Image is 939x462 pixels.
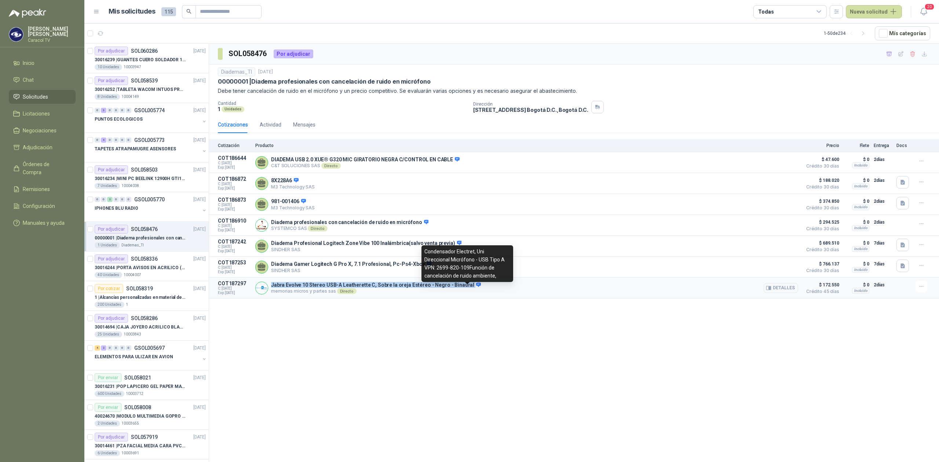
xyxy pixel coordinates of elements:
[271,163,460,169] p: C&T SOLUCIONES SAS
[124,272,141,278] p: 10004007
[95,391,124,397] div: 600 Unidades
[95,64,122,70] div: 10 Unidades
[222,106,244,112] div: Unidades
[193,285,206,292] p: [DATE]
[131,256,158,261] p: SOL058336
[131,167,158,172] p: SOL058503
[218,78,431,85] p: 00000001 | Diadema profesionales con cancelación de ruido en micrófono
[95,116,143,123] p: PUNTOS ECOLOGICOS
[844,218,869,227] p: $ 0
[95,195,207,219] a: 0 0 2 0 0 0 GSOL005770[DATE] IPHONES BLU RADIO
[84,370,209,400] a: Por enviarSOL058021[DATE] 30016231 |POP LAPICERO GEL PAPER MATE INKJOY 0.7 (Revisar el adjunto)60...
[844,239,869,247] p: $ 0
[131,316,158,321] p: SOL058286
[84,222,209,252] a: Por adjudicarSOL058476[DATE] 00000001 |Diadema profesionales con cancelación de ruido en micrófon...
[95,137,100,143] div: 0
[193,48,206,55] p: [DATE]
[321,163,341,169] div: Directo
[124,64,141,70] p: 10003947
[256,219,268,231] img: Company Logo
[95,197,100,202] div: 0
[917,5,930,18] button: 20
[95,294,186,301] p: 1 | Alcancías personalizadas en material de cerámica (VER ADJUNTO)
[271,219,428,226] p: Diadema profesionales con cancelación de ruido en micrófono
[803,185,839,189] span: Crédito 30 días
[193,226,206,233] p: [DATE]
[803,289,839,294] span: Crédito 45 días
[874,260,892,268] p: 7 días
[95,264,186,271] p: 30016244 | PORTA AVISOS EN ACRILICO (En el adjunto mas informacion)
[852,183,869,189] div: Incluido
[803,206,839,210] span: Crédito 30 días
[95,108,100,113] div: 0
[852,267,869,273] div: Incluido
[271,268,431,273] p: SINDHER SAS
[271,288,481,294] p: memorias micros y partes sas
[229,48,268,59] h3: SOL058476
[271,282,481,289] p: Jabra Evolve 10 Stereo USB-A Leatherette C, Sobre la oreja Estéreo - Negro - Binaural
[95,254,128,263] div: Por adjudicar
[84,281,209,311] a: Por cotizarSOL058319[DATE] 1 |Alcancías personalizadas en material de cerámica (VER ADJUNTO)200 U...
[9,124,76,137] a: Negociaciones
[126,137,131,143] div: 0
[95,225,128,234] div: Por adjudicar
[308,225,327,231] div: Directo
[121,183,139,189] p: 10004038
[126,345,131,351] div: 0
[256,282,268,294] img: Company Logo
[803,227,839,231] span: Crédito 30 días
[874,197,892,206] p: 2 días
[218,87,930,95] p: Debe tener cancelación de ruido en el micrófono y un precio competitivo. Se evaluarán varias opci...
[874,143,892,148] p: Entrega
[95,344,207,367] a: 4 2 0 0 0 0 GSOL005697[DATE] ELEMENTOS PARA ULIZAR EN AVION
[218,265,251,270] span: C: [DATE]
[218,197,251,203] p: COT186873
[126,286,153,291] p: SOL058319
[134,197,165,202] p: GSOL005770
[803,143,839,148] p: Precio
[337,288,357,294] div: Directo
[9,199,76,213] a: Configuración
[101,197,106,202] div: 0
[113,108,119,113] div: 0
[134,345,165,351] p: GSOL005697
[121,421,139,426] p: 10003655
[131,227,158,232] p: SOL058476
[193,107,206,114] p: [DATE]
[852,225,869,231] div: Incluido
[84,44,209,73] a: Por adjudicarSOL060286[DATE] 30016239 |GUANTES CUERO SOLDADOR 14 STEEL PRO SAFE(ADJUNTO FICHA TEC...
[107,108,113,113] div: 0
[23,126,56,135] span: Negociaciones
[107,137,113,143] div: 0
[95,450,120,456] div: 6 Unidades
[852,288,869,294] div: Incluido
[126,197,131,202] div: 0
[120,137,125,143] div: 0
[258,69,273,76] p: [DATE]
[874,280,892,289] p: 2 días
[23,202,55,210] span: Configuración
[271,177,315,184] p: 8X228A6
[844,176,869,185] p: $ 0
[9,107,76,121] a: Licitaciones
[95,373,121,382] div: Por enviar
[218,106,220,112] p: 1
[218,270,251,274] span: Exp: [DATE]
[23,59,34,67] span: Inicio
[218,218,251,224] p: COT186910
[9,90,76,104] a: Solicitudes
[874,239,892,247] p: 7 días
[803,176,839,185] span: $ 188.020
[186,9,191,14] span: search
[84,162,209,192] a: Por adjudicarSOL058503[DATE] 30016234 |MINI PC BEELINK 12900H GTI12 I97 Unidades10004038
[28,38,76,43] p: Caracol TV
[9,157,76,179] a: Órdenes de Compra
[23,76,34,84] span: Chat
[95,146,176,153] p: TAPETES ATRAPAMUGRE ASENSORES
[193,166,206,173] p: [DATE]
[271,198,315,205] p: 981-001406
[95,56,186,63] p: 30016239 | GUANTES CUERO SOLDADOR 14 STEEL PRO SAFE(ADJUNTO FICHA TECNIC)
[218,101,467,106] p: Cantidad
[193,315,206,322] p: [DATE]
[126,108,131,113] div: 0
